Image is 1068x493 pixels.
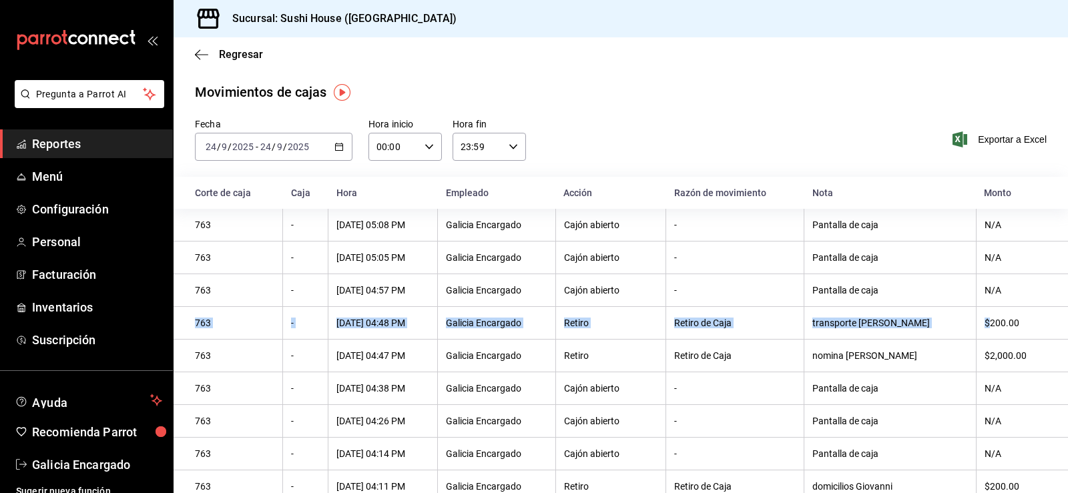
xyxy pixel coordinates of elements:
div: 763 [195,318,274,328]
div: Retiro de Caja [674,318,796,328]
input: -- [260,141,272,152]
label: Fecha [195,119,352,129]
div: - [291,416,320,426]
img: Tooltip marker [334,84,350,101]
div: - [291,383,320,394]
span: Reportes [32,135,162,153]
span: Regresar [219,48,263,61]
div: Pantalla de caja [812,383,967,394]
button: Regresar [195,48,263,61]
div: Galicia Encargado [446,285,547,296]
div: Pantalla de caja [812,448,967,459]
div: Retiro [564,481,657,492]
div: N/A [985,285,1047,296]
div: [DATE] 05:05 PM [336,252,429,263]
div: - [674,416,796,426]
div: Galicia Encargado [446,416,547,426]
div: Cajón abierto [564,448,657,459]
div: nomina [PERSON_NAME] [812,350,967,361]
span: Configuración [32,200,162,218]
div: [DATE] 04:11 PM [336,481,429,492]
h3: Sucursal: Sushi House ([GEOGRAPHIC_DATA]) [222,11,457,27]
div: $200.00 [985,318,1047,328]
div: Retiro [564,350,657,361]
label: Hora inicio [368,119,442,129]
div: Retiro de Caja [674,481,796,492]
div: - [291,350,320,361]
div: Galicia Encargado [446,448,547,459]
span: Galicia Encargado [32,456,162,474]
span: Suscripción [32,331,162,349]
div: Monto [984,187,1047,198]
div: $2,000.00 [985,350,1047,361]
div: - [291,219,320,230]
div: Retiro [564,318,657,328]
span: Pregunta a Parrot AI [36,87,144,101]
div: Caja [291,187,320,198]
div: [DATE] 04:47 PM [336,350,429,361]
button: Pregunta a Parrot AI [15,80,164,108]
div: - [291,448,320,459]
div: transporte [PERSON_NAME] [812,318,967,328]
input: -- [221,141,228,152]
div: Movimientos de cajas [195,82,327,102]
div: - [674,285,796,296]
div: Pantalla de caja [812,285,967,296]
div: Galicia Encargado [446,252,547,263]
span: Inventarios [32,298,162,316]
div: 763 [195,383,274,394]
div: Cajón abierto [564,252,657,263]
div: Nota [812,187,968,198]
span: Menú [32,167,162,185]
div: - [674,448,796,459]
div: N/A [985,219,1047,230]
div: [DATE] 04:57 PM [336,285,429,296]
span: / [228,141,232,152]
div: [DATE] 04:26 PM [336,416,429,426]
div: - [291,285,320,296]
div: Razón de movimiento [674,187,796,198]
span: / [217,141,221,152]
span: Personal [32,233,162,251]
div: 763 [195,285,274,296]
button: Exportar a Excel [955,131,1047,147]
input: -- [276,141,283,152]
span: / [283,141,287,152]
div: Empleado [446,187,548,198]
div: Galicia Encargado [446,350,547,361]
div: - [291,481,320,492]
div: Pantalla de caja [812,219,967,230]
div: Hora [336,187,430,198]
div: Galicia Encargado [446,383,547,394]
span: Facturación [32,266,162,284]
div: Galicia Encargado [446,219,547,230]
label: Hora fin [453,119,526,129]
div: - [674,252,796,263]
div: Retiro de Caja [674,350,796,361]
div: [DATE] 04:48 PM [336,318,429,328]
div: [DATE] 04:14 PM [336,448,429,459]
div: 763 [195,350,274,361]
div: 763 [195,416,274,426]
div: Cajón abierto [564,285,657,296]
div: 763 [195,448,274,459]
div: - [291,252,320,263]
div: domicilios Giovanni [812,481,967,492]
a: Pregunta a Parrot AI [9,97,164,111]
div: N/A [985,448,1047,459]
input: ---- [287,141,310,152]
div: - [674,383,796,394]
div: - [291,318,320,328]
div: [DATE] 05:08 PM [336,219,429,230]
div: Cajón abierto [564,416,657,426]
div: - [674,219,796,230]
div: Corte de caja [195,187,275,198]
span: Ayuda [32,392,145,408]
input: ---- [232,141,254,152]
div: Galicia Encargado [446,481,547,492]
div: Galicia Encargado [446,318,547,328]
div: N/A [985,416,1047,426]
div: Pantalla de caja [812,252,967,263]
